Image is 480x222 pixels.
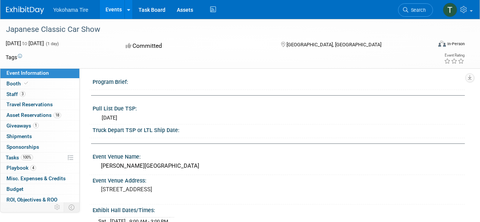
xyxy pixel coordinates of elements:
pre: [STREET_ADDRESS] [101,186,239,193]
div: Exhibit Hall Dates/Times: [93,205,465,214]
span: 4 [30,165,36,171]
div: Japanese Classic Car Show [3,23,426,36]
a: Sponsorships [0,142,79,152]
a: Playbook4 [0,163,79,173]
span: Giveaways [6,123,39,129]
div: Event Format [398,39,465,51]
span: Sponsorships [6,144,39,150]
span: Shipments [6,133,32,139]
span: Search [408,7,426,13]
a: Event Information [0,68,79,78]
a: Tasks100% [0,153,79,163]
div: Committed [123,39,269,53]
div: In-Person [447,41,465,47]
span: [DATE] [102,115,117,121]
td: Tags [6,54,22,61]
td: Personalize Event Tab Strip [51,202,64,212]
span: Travel Reservations [6,101,53,107]
div: Event Venue Address: [93,175,465,184]
img: Format-Inperson.png [438,41,446,47]
img: ExhibitDay [6,6,44,14]
span: Booth [6,80,30,87]
div: Pull List Due TSP: [93,103,465,112]
a: Staff3 [0,89,79,99]
img: Tyler Martin [443,3,457,17]
span: ROI, Objectives & ROO [6,197,57,203]
span: Tasks [6,154,33,161]
a: Budget [0,184,79,194]
a: Shipments [0,131,79,142]
span: 18 [54,112,61,118]
span: to [21,40,28,46]
a: Search [398,3,433,17]
div: Program Brief: [93,76,465,86]
a: ROI, Objectives & ROO [0,195,79,205]
span: 1 [33,123,39,128]
span: Event Information [6,70,49,76]
div: Event Venue Name: [93,151,465,161]
a: Asset Reservations18 [0,110,79,120]
a: Giveaways1 [0,121,79,131]
div: [PERSON_NAME][GEOGRAPHIC_DATA] [98,160,459,172]
span: (1 day) [45,41,59,46]
span: 3 [20,91,25,97]
td: Toggle Event Tabs [64,202,80,212]
span: [DATE] [DATE] [6,40,44,46]
a: Booth [0,79,79,89]
a: Travel Reservations [0,99,79,110]
span: 100% [21,154,33,160]
span: Budget [6,186,24,192]
div: Truck Depart TSP or LTL Ship Date: [93,124,465,134]
span: Staff [6,91,25,97]
span: Asset Reservations [6,112,61,118]
i: Booth reservation complete [24,81,28,85]
div: Event Rating [444,54,464,57]
a: Misc. Expenses & Credits [0,173,79,184]
span: Misc. Expenses & Credits [6,175,66,181]
span: Playbook [6,165,36,171]
span: [GEOGRAPHIC_DATA], [GEOGRAPHIC_DATA] [286,42,381,47]
span: Yokohama Tire [53,7,88,13]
